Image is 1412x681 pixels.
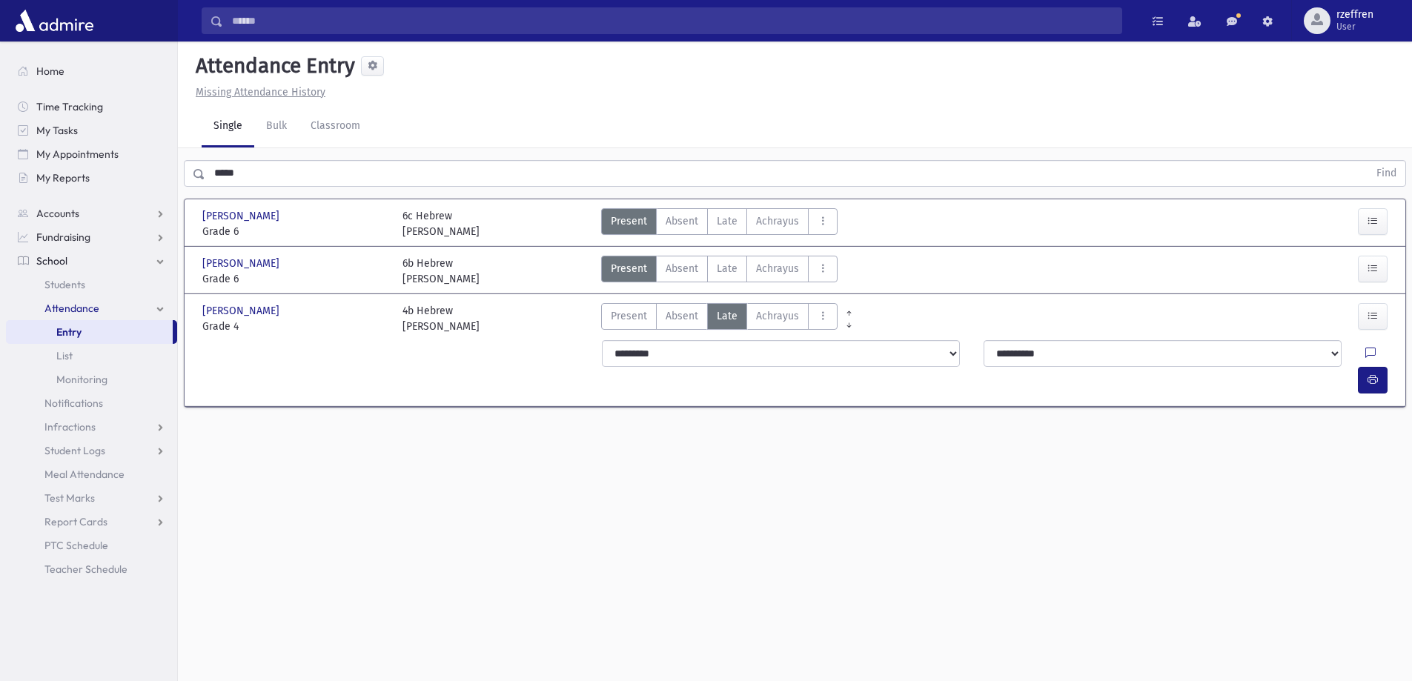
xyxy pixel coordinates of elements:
a: Report Cards [6,510,177,534]
div: 6b Hebrew [PERSON_NAME] [402,256,480,287]
span: User [1336,21,1373,33]
a: Teacher Schedule [6,557,177,581]
span: Grade 6 [202,271,388,287]
a: Accounts [6,202,177,225]
span: Present [611,261,647,276]
a: Bulk [254,106,299,147]
span: Achrayus [756,308,799,324]
span: Time Tracking [36,100,103,113]
span: Late [717,213,738,229]
a: My Appointments [6,142,177,166]
a: PTC Schedule [6,534,177,557]
span: Achrayus [756,213,799,229]
a: Attendance [6,296,177,320]
span: Fundraising [36,230,90,244]
a: Home [6,59,177,83]
span: [PERSON_NAME] [202,256,282,271]
span: Students [44,278,85,291]
span: Grade 4 [202,319,388,334]
span: Grade 6 [202,224,388,239]
span: Absent [666,261,698,276]
a: Monitoring [6,368,177,391]
span: Infractions [44,420,96,433]
a: My Reports [6,166,177,190]
span: Report Cards [44,515,107,528]
button: Find [1368,161,1405,186]
a: Missing Attendance History [190,86,325,99]
span: Teacher Schedule [44,562,127,576]
span: Notifications [44,396,103,410]
span: Achrayus [756,261,799,276]
span: rzeffren [1336,9,1373,21]
a: My Tasks [6,119,177,142]
a: Meal Attendance [6,462,177,486]
div: AttTypes [601,303,838,334]
div: 6c Hebrew [PERSON_NAME] [402,208,480,239]
input: Search [223,7,1121,34]
span: [PERSON_NAME] [202,208,282,224]
span: Accounts [36,207,79,220]
span: PTC Schedule [44,539,108,552]
img: AdmirePro [12,6,97,36]
a: Time Tracking [6,95,177,119]
div: 4b Hebrew [PERSON_NAME] [402,303,480,334]
u: Missing Attendance History [196,86,325,99]
span: School [36,254,67,268]
span: My Appointments [36,147,119,161]
h5: Attendance Entry [190,53,355,79]
a: Classroom [299,106,372,147]
a: Students [6,273,177,296]
span: My Reports [36,171,90,185]
span: Home [36,64,64,78]
span: My Tasks [36,124,78,137]
span: Meal Attendance [44,468,125,481]
a: Single [202,106,254,147]
span: Late [717,308,738,324]
a: Fundraising [6,225,177,249]
span: Attendance [44,302,99,315]
a: Entry [6,320,173,344]
a: List [6,344,177,368]
div: AttTypes [601,256,838,287]
a: School [6,249,177,273]
span: Late [717,261,738,276]
span: Absent [666,308,698,324]
a: Notifications [6,391,177,415]
div: AttTypes [601,208,838,239]
span: Monitoring [56,373,107,386]
span: Test Marks [44,491,95,505]
span: List [56,349,73,362]
span: Present [611,308,647,324]
span: Absent [666,213,698,229]
a: Infractions [6,415,177,439]
span: Entry [56,325,82,339]
a: Student Logs [6,439,177,462]
span: Student Logs [44,444,105,457]
span: Present [611,213,647,229]
a: Test Marks [6,486,177,510]
span: [PERSON_NAME] [202,303,282,319]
